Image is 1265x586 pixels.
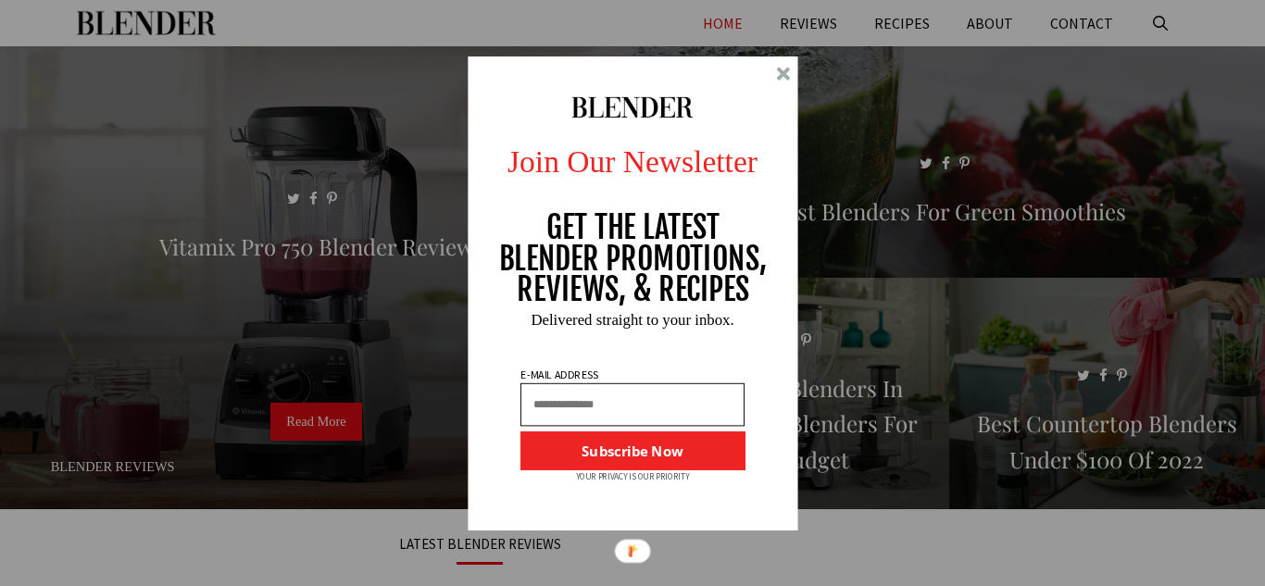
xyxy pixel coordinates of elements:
[498,212,768,305] p: GET THE LATEST BLENDER PROMOTIONS, REVIEWS, & RECIPES
[520,430,745,469] button: Subscribe Now
[452,311,814,327] p: Delivered straight to your inbox.
[519,368,600,380] p: E-MAIL ADDRESS
[452,138,814,184] p: Join Our Newsletter
[576,469,690,482] p: YOUR PRIVACY IS OUR PRIORITY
